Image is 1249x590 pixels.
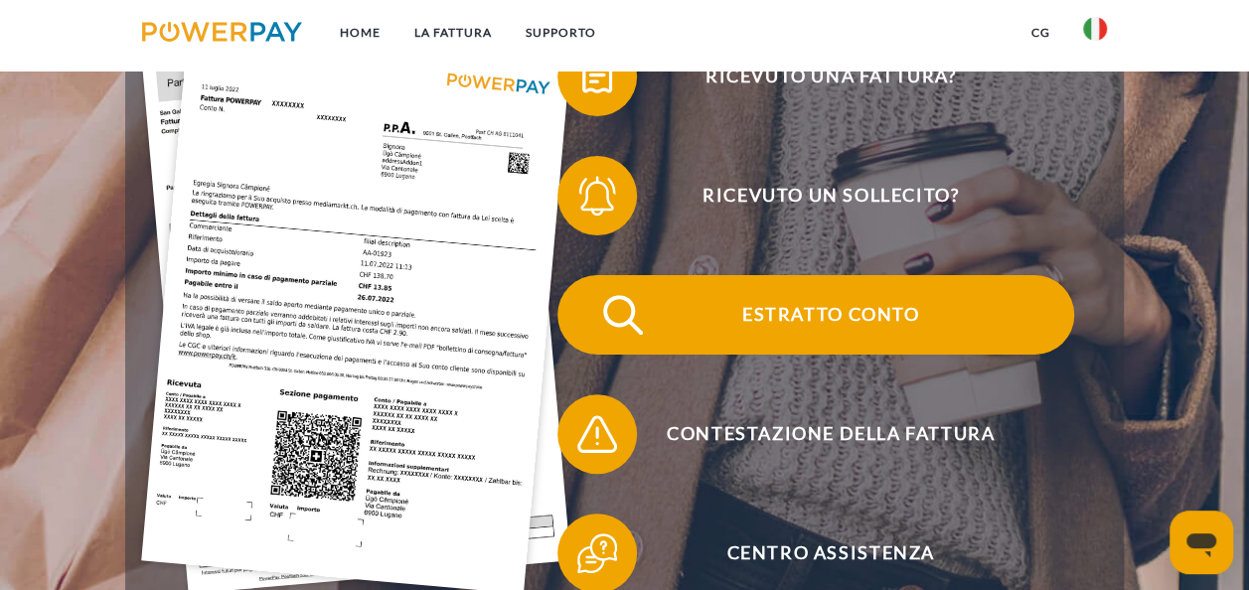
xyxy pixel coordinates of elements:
[572,171,622,221] img: qb_bell.svg
[572,52,622,101] img: qb_bill.svg
[587,275,1074,355] span: Estratto conto
[572,409,622,459] img: qb_warning.svg
[323,15,397,51] a: Home
[587,37,1074,116] span: Ricevuto una fattura?
[587,394,1074,474] span: Contestazione della fattura
[557,156,1074,235] button: Ricevuto un sollecito?
[598,290,648,340] img: qb_search.svg
[397,15,509,51] a: LA FATTURA
[587,156,1074,235] span: Ricevuto un sollecito?
[142,22,302,42] img: logo-powerpay.svg
[557,37,1074,116] button: Ricevuto una fattura?
[1014,15,1066,51] a: CG
[557,275,1074,355] button: Estratto conto
[1083,17,1107,41] img: it
[572,528,622,578] img: qb_help.svg
[557,394,1074,474] button: Contestazione della fattura
[1170,511,1233,574] iframe: Pulsante per aprire la finestra di messaggistica, conversazione in corso
[509,15,613,51] a: Supporto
